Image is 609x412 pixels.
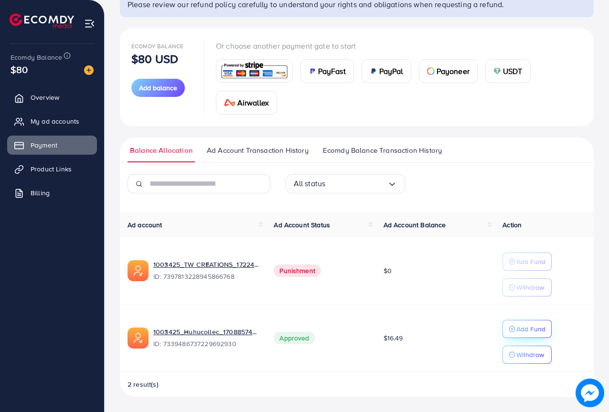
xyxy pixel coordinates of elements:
[153,272,258,281] span: ID: 7397813228945866768
[437,65,470,77] span: Payoneer
[130,145,192,156] span: Balance Allocation
[7,183,97,202] a: Billing
[128,260,149,281] img: ic-ads-acc.e4c84228.svg
[379,65,403,77] span: PayPal
[516,323,545,335] p: Add Fund
[516,349,544,360] p: Withdraw
[31,93,59,102] span: Overview
[7,88,97,107] a: Overview
[10,13,74,28] img: logo
[325,176,387,191] input: Search for option
[128,327,149,349] img: ic-ads-acc.e4c84228.svg
[427,67,435,75] img: card
[294,176,326,191] span: All status
[31,116,79,126] span: My ad accounts
[419,59,478,83] a: cardPayoneer
[7,136,97,155] a: Payment
[7,159,97,179] a: Product Links
[493,67,501,75] img: card
[300,59,354,83] a: cardPayFast
[318,65,346,77] span: PayFast
[31,188,50,198] span: Billing
[362,59,411,83] a: cardPayPal
[216,59,293,83] a: card
[11,53,62,62] span: Ecomdy Balance
[11,63,28,76] span: $80
[131,53,178,64] p: $80 USD
[207,145,309,156] span: Ad Account Transaction History
[237,97,269,108] span: Airwallex
[131,79,185,97] button: Add balance
[216,40,582,52] p: Or choose another payment gate to start
[516,282,544,293] p: Withdraw
[128,220,162,230] span: Ad account
[84,18,95,29] img: menu
[576,379,604,407] img: image
[216,91,277,115] a: cardAirwallex
[153,327,258,349] div: <span class='underline'>1003425_Huhucollec_1708857467687</span></br>7339486737229692930
[131,42,183,50] span: Ecomdy Balance
[224,99,235,106] img: card
[286,174,405,193] div: Search for option
[219,61,289,81] img: card
[384,266,392,275] span: $0
[309,67,316,75] img: card
[153,339,258,349] span: ID: 7339486737229692930
[84,65,94,75] img: image
[323,145,442,156] span: Ecomdy Balance Transaction History
[31,164,72,174] span: Product Links
[153,327,258,337] a: 1003425_Huhucollec_1708857467687
[128,380,159,389] span: 2 result(s)
[31,140,57,150] span: Payment
[502,346,552,364] button: Withdraw
[502,253,552,271] button: Add Fund
[274,332,315,344] span: Approved
[502,278,552,296] button: Withdraw
[7,112,97,131] a: My ad accounts
[516,256,545,267] p: Add Fund
[274,264,321,277] span: Punishment
[153,260,258,282] div: <span class='underline'>1003425_TW CREATIONS_1722437620661</span></br>7397813228945866768
[139,83,177,93] span: Add balance
[502,320,552,338] button: Add Fund
[274,220,330,230] span: Ad Account Status
[384,333,403,343] span: $16.49
[370,67,377,75] img: card
[153,260,258,269] a: 1003425_TW CREATIONS_1722437620661
[384,220,446,230] span: Ad Account Balance
[502,220,522,230] span: Action
[503,65,523,77] span: USDT
[485,59,531,83] a: cardUSDT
